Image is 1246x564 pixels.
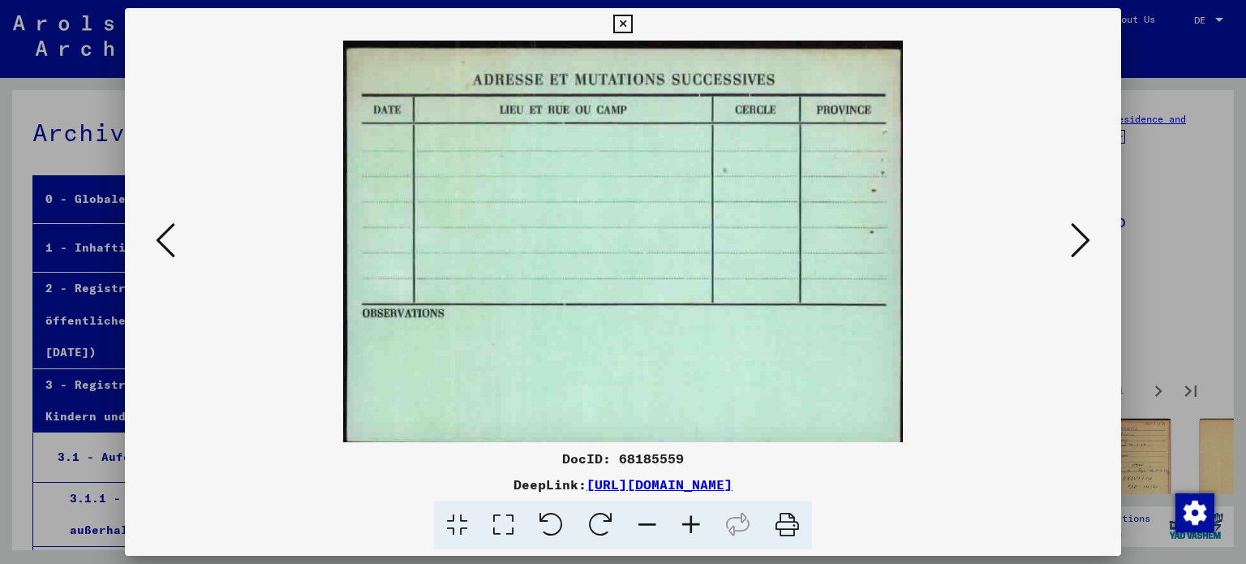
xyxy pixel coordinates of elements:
[1175,493,1214,532] img: Change consent
[562,450,684,467] font: DocID: 68185559
[180,41,1067,442] img: 002.jpg
[513,476,586,493] font: DeepLink:
[586,476,733,493] a: [URL][DOMAIN_NAME]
